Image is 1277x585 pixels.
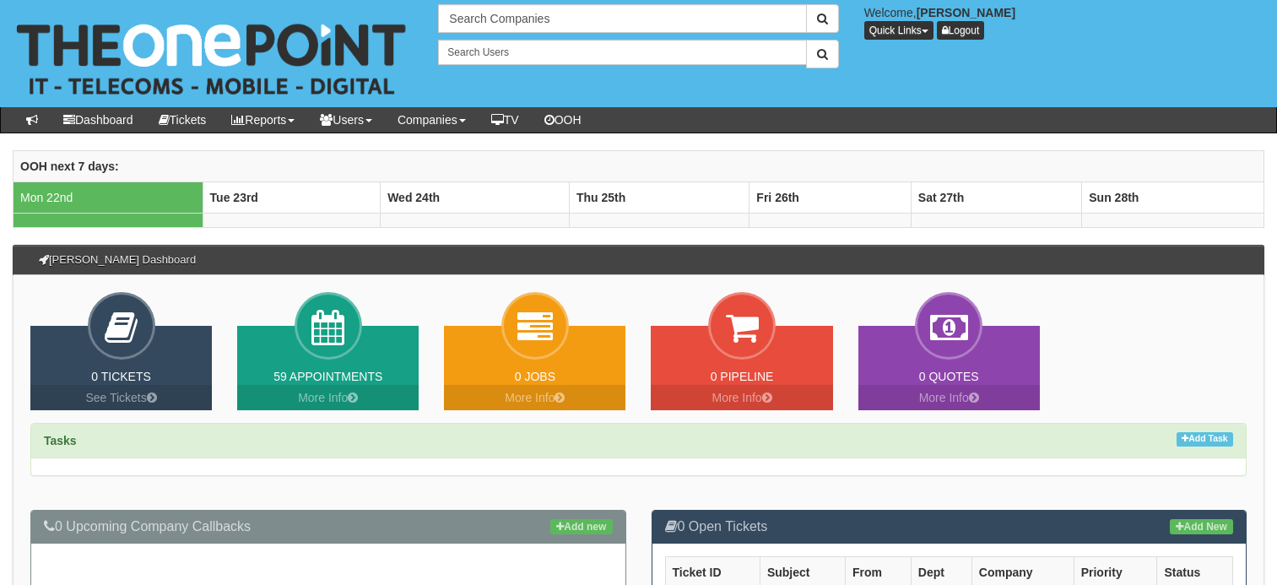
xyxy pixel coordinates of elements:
[651,385,832,410] a: More Info
[438,4,806,33] input: Search Companies
[91,370,151,383] a: 0 Tickets
[14,151,1264,182] th: OOH next 7 days:
[917,6,1015,19] b: [PERSON_NAME]
[307,107,385,133] a: Users
[937,21,985,40] a: Logout
[381,182,570,214] th: Wed 24th
[1082,182,1264,214] th: Sun 28th
[273,370,382,383] a: 59 Appointments
[665,519,1234,534] h3: 0 Open Tickets
[219,107,307,133] a: Reports
[864,21,933,40] button: Quick Links
[444,385,625,410] a: More Info
[711,370,774,383] a: 0 Pipeline
[30,246,204,274] h3: [PERSON_NAME] Dashboard
[852,4,1277,40] div: Welcome,
[30,385,212,410] a: See Tickets
[858,385,1040,410] a: More Info
[1177,432,1233,447] a: Add Task
[203,182,381,214] th: Tue 23rd
[1170,519,1233,534] a: Add New
[44,434,77,447] strong: Tasks
[515,370,555,383] a: 0 Jobs
[569,182,749,214] th: Thu 25th
[385,107,479,133] a: Companies
[532,107,594,133] a: OOH
[749,182,911,214] th: Fri 26th
[51,107,146,133] a: Dashboard
[44,519,613,534] h3: 0 Upcoming Company Callbacks
[479,107,532,133] a: TV
[919,370,979,383] a: 0 Quotes
[146,107,219,133] a: Tickets
[237,385,419,410] a: More Info
[550,519,612,534] a: Add new
[911,182,1081,214] th: Sat 27th
[14,182,203,214] td: Mon 22nd
[438,40,806,65] input: Search Users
